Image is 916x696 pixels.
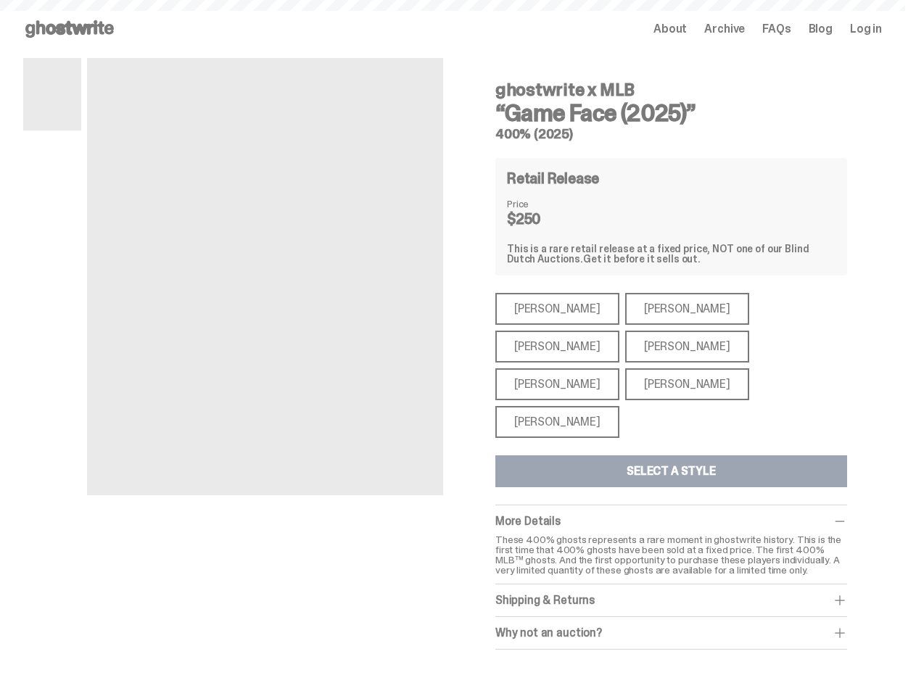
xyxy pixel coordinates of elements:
div: This is a rare retail release at a fixed price, NOT one of our Blind Dutch Auctions. [507,244,835,264]
div: Why not an auction? [495,626,847,640]
button: Select a Style [495,455,847,487]
a: Log in [850,23,882,35]
span: Get it before it sells out. [583,252,701,265]
div: Shipping & Returns [495,593,847,608]
dd: $250 [507,212,579,226]
div: [PERSON_NAME] [625,331,749,362]
span: More Details [495,513,561,529]
a: FAQs [762,23,791,35]
div: [PERSON_NAME] [495,293,619,325]
h4: ghostwrite x MLB [495,81,847,99]
dt: Price [507,199,579,209]
a: About [653,23,687,35]
div: Select a Style [627,465,716,477]
h4: Retail Release [507,171,599,186]
div: [PERSON_NAME] [625,368,749,400]
p: These 400% ghosts represents a rare moment in ghostwrite history. This is the first time that 400... [495,534,847,575]
a: Blog [809,23,833,35]
div: [PERSON_NAME] [495,368,619,400]
div: [PERSON_NAME] [625,293,749,325]
a: Archive [704,23,745,35]
div: [PERSON_NAME] [495,331,619,362]
h3: “Game Face (2025)” [495,101,847,125]
h5: 400% (2025) [495,128,847,141]
div: [PERSON_NAME] [495,406,619,438]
